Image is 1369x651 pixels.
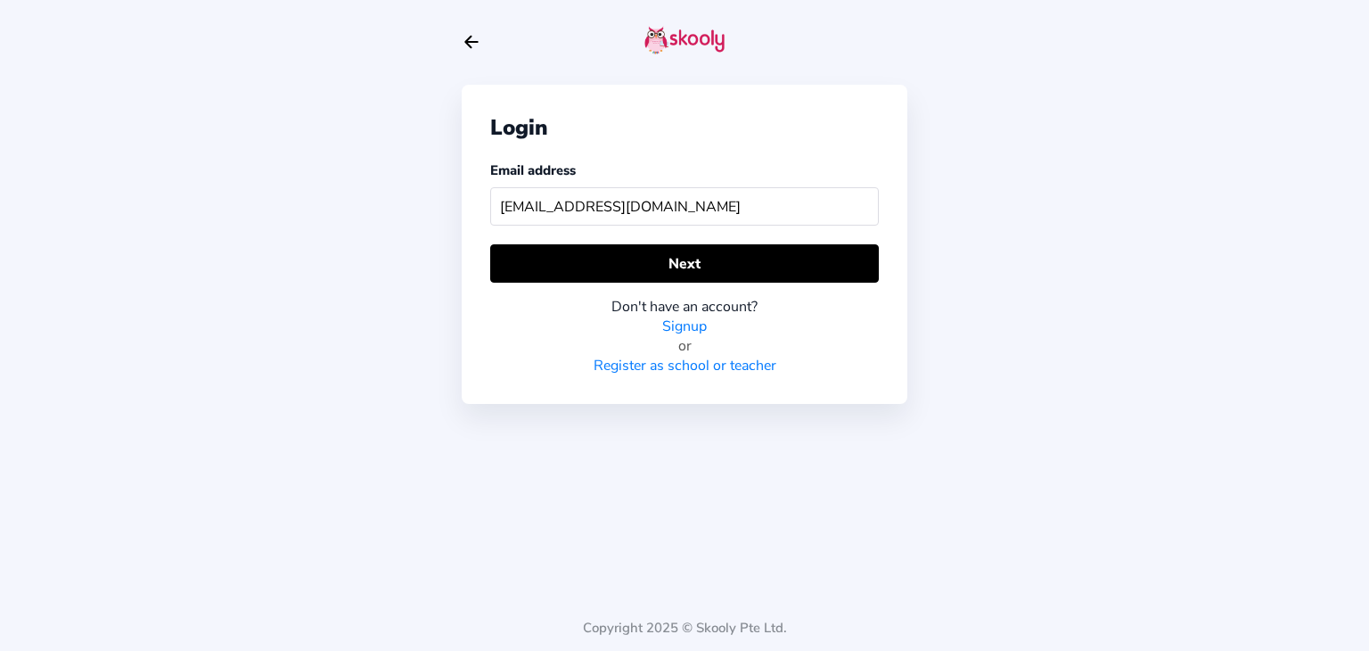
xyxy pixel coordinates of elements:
input: Your email address [490,187,879,226]
div: or [490,336,879,356]
button: Next [490,244,879,283]
label: Email address [490,161,576,179]
a: Signup [662,317,707,336]
img: skooly-logo.png [644,26,725,54]
div: Don't have an account? [490,297,879,317]
div: Login [490,113,879,142]
button: arrow back outline [462,32,481,52]
a: Register as school or teacher [594,356,776,375]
